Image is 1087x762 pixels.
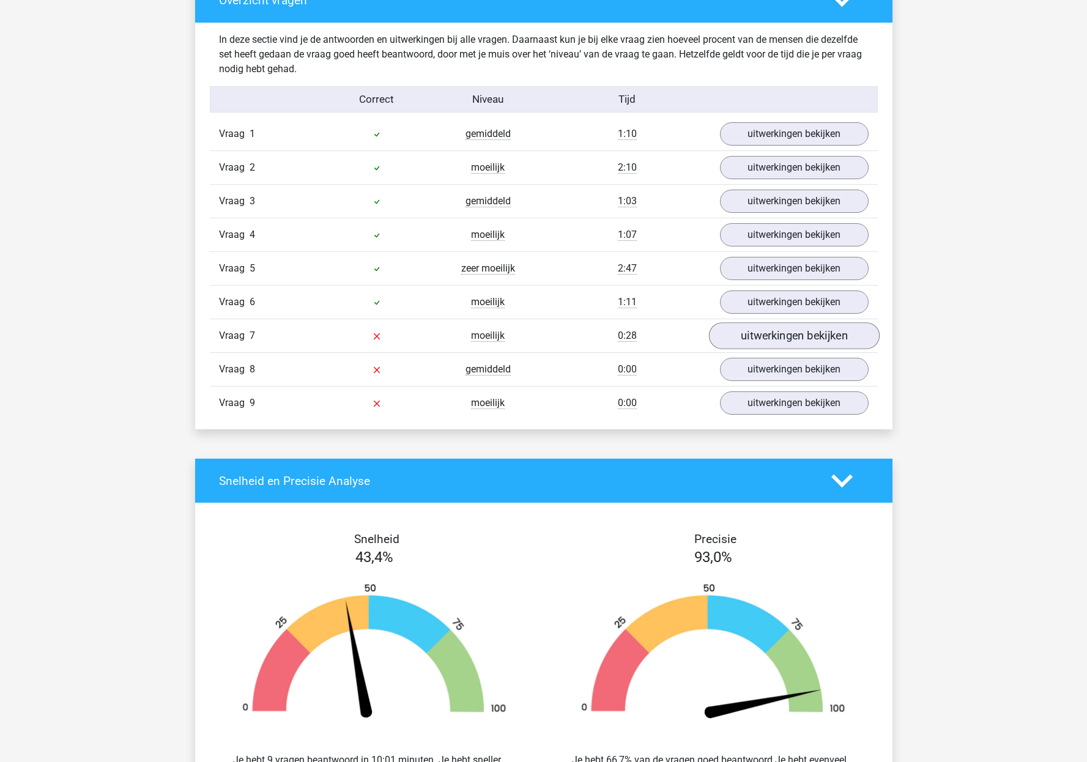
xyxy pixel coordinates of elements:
[219,474,813,488] h4: Snelheid en Precisie Analyse
[250,262,255,274] span: 5
[720,223,869,246] a: uitwerkingen bekijken
[219,396,250,410] span: Vraag
[219,127,250,141] span: Vraag
[219,295,250,309] span: Vraag
[720,190,869,213] a: uitwerkingen bekijken
[694,549,732,566] span: 93,0%
[250,195,255,207] span: 3
[562,583,864,723] img: 93.7c1f0b3fad9f.png
[720,156,869,179] a: uitwerkingen bekijken
[250,397,255,409] span: 9
[219,194,250,209] span: Vraag
[618,363,637,375] span: 0:00
[219,261,250,276] span: Vraag
[219,328,250,343] span: Vraag
[355,549,393,566] span: 43,4%
[219,227,250,242] span: Vraag
[432,92,544,108] div: Niveau
[618,397,637,409] span: 0:00
[558,532,874,546] h4: Precisie
[250,229,255,240] span: 4
[321,92,432,108] div: Correct
[720,358,869,381] a: uitwerkingen bekijken
[720,391,869,415] a: uitwerkingen bekijken
[471,330,505,342] span: moeilijk
[250,128,255,139] span: 1
[466,195,511,207] span: gemiddeld
[471,161,505,174] span: moeilijk
[618,296,637,308] span: 1:11
[471,229,505,241] span: moeilijk
[219,160,250,175] span: Vraag
[471,397,505,409] span: moeilijk
[618,128,637,140] span: 1:10
[618,262,637,275] span: 2:47
[210,32,878,76] div: In deze sectie vind je de antwoorden en uitwerkingen bij alle vragen. Daarnaast kun je bij elke v...
[618,330,637,342] span: 0:28
[250,161,255,173] span: 2
[720,257,869,280] a: uitwerkingen bekijken
[543,92,710,108] div: Tijd
[461,262,515,275] span: zeer moeilijk
[618,229,637,241] span: 1:07
[219,532,535,546] h4: Snelheid
[720,290,869,314] a: uitwerkingen bekijken
[250,296,255,308] span: 6
[708,323,879,350] a: uitwerkingen bekijken
[618,195,637,207] span: 1:03
[219,362,250,377] span: Vraag
[471,296,505,308] span: moeilijk
[250,330,255,341] span: 7
[466,128,511,140] span: gemiddeld
[223,583,525,723] img: 43.d5f1ae20ac56.png
[466,363,511,375] span: gemiddeld
[250,363,255,375] span: 8
[720,122,869,146] a: uitwerkingen bekijken
[618,161,637,174] span: 2:10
